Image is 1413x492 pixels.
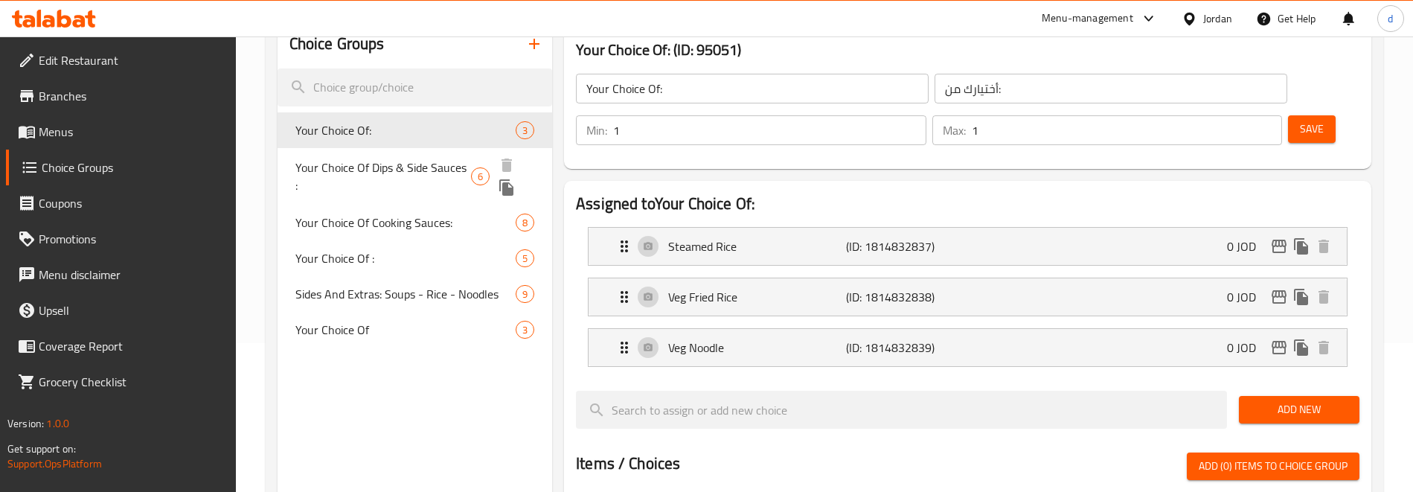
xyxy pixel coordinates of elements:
p: Veg Fried Rice [668,288,845,306]
button: delete [1313,336,1335,359]
span: Version: [7,414,44,433]
div: Sides And Extras: Soups - Rice - Noodles9 [278,276,553,312]
div: Expand [589,329,1347,366]
span: 3 [516,323,534,337]
p: 0 JOD [1227,237,1268,255]
span: Your Choice Of [295,321,516,339]
button: Save [1288,115,1336,143]
li: Expand [576,322,1359,373]
div: Your Choice Of :5 [278,240,553,276]
span: Save [1300,120,1324,138]
span: Menu disclaimer [39,266,224,284]
span: Your Choice Of : [295,249,516,267]
h2: Items / Choices [576,453,680,475]
span: Grocery Checklist [39,373,224,391]
button: edit [1268,336,1290,359]
button: duplicate [1290,336,1313,359]
a: Grocery Checklist [6,364,236,400]
button: duplicate [496,176,518,199]
a: Edit Restaurant [6,42,236,78]
a: Menus [6,114,236,150]
button: duplicate [1290,286,1313,308]
p: Min: [586,121,607,139]
span: 6 [472,170,489,184]
div: Your Choice Of Cooking Sauces:8 [278,205,553,240]
div: Jordan [1203,10,1232,27]
button: Add New [1239,396,1359,424]
div: Choices [471,167,490,185]
div: Choices [516,121,534,139]
span: Your Choice Of: [295,121,516,139]
span: Coverage Report [39,337,224,355]
p: (ID: 1814832838) [846,288,964,306]
div: Choices [516,321,534,339]
input: search [278,68,553,106]
button: delete [1313,235,1335,258]
li: Expand [576,221,1359,272]
span: Add New [1251,400,1348,419]
div: Your Choice Of3 [278,312,553,348]
span: d [1388,10,1393,27]
p: (ID: 1814832839) [846,339,964,357]
a: Choice Groups [6,150,236,185]
span: 8 [516,216,534,230]
div: Your Choice Of Dips & Side Sauces :6deleteduplicate [278,148,553,205]
div: Choices [516,214,534,231]
button: Add (0) items to choice group [1187,453,1359,480]
p: Veg Noodle [668,339,845,357]
p: 0 JOD [1227,339,1268,357]
li: Expand [576,272,1359,322]
span: Sides And Extras: Soups - Rice - Noodles [295,285,516,303]
span: Choice Groups [42,159,224,176]
input: search [576,391,1227,429]
button: delete [496,154,518,176]
a: Promotions [6,221,236,257]
p: Steamed Rice [668,237,845,255]
p: 0 JOD [1227,288,1268,306]
span: Your Choice Of Dips & Side Sauces : [295,159,472,194]
button: edit [1268,235,1290,258]
a: Upsell [6,293,236,328]
span: Branches [39,87,224,105]
span: 1.0.0 [46,414,69,433]
div: Expand [589,278,1347,316]
p: Max: [943,121,966,139]
div: Menu-management [1042,10,1133,28]
button: delete [1313,286,1335,308]
span: 5 [516,252,534,266]
a: Coupons [6,185,236,221]
span: Upsell [39,301,224,319]
div: Your Choice Of:3 [278,112,553,148]
h2: Choice Groups [289,33,385,55]
span: 9 [516,287,534,301]
a: Branches [6,78,236,114]
a: Coverage Report [6,328,236,364]
button: duplicate [1290,235,1313,258]
p: (ID: 1814832837) [846,237,964,255]
div: Expand [589,228,1347,265]
h2: Assigned to Your Choice Of: [576,193,1359,215]
span: Promotions [39,230,224,248]
a: Support.OpsPlatform [7,454,102,473]
span: Coupons [39,194,224,212]
span: Menus [39,123,224,141]
div: Choices [516,249,534,267]
span: 3 [516,124,534,138]
a: Menu disclaimer [6,257,236,293]
span: Add (0) items to choice group [1199,457,1348,476]
span: Get support on: [7,439,76,459]
button: edit [1268,286,1290,308]
span: Your Choice Of Cooking Sauces: [295,214,516,231]
h3: Your Choice Of: (ID: 95051) [576,38,1359,62]
span: Edit Restaurant [39,51,224,69]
